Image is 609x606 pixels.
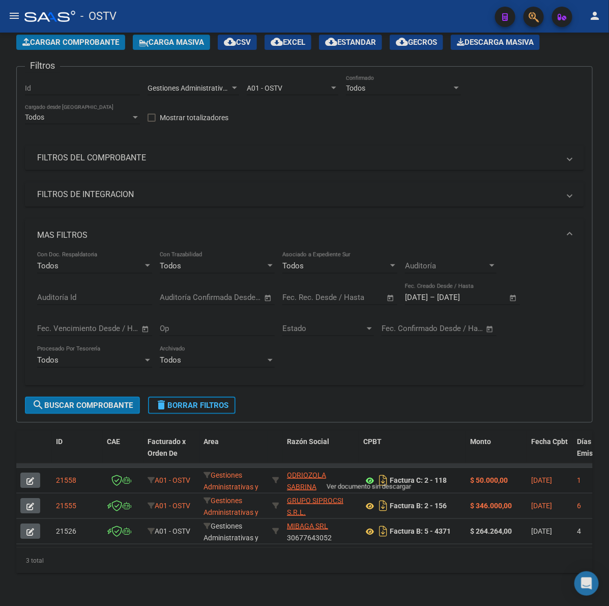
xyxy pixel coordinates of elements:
button: Gecros [390,35,443,50]
button: Carga Masiva [133,35,210,50]
span: 21555 [56,502,76,510]
mat-icon: cloud_download [396,36,408,48]
button: Open calendar [263,292,274,304]
button: Open calendar [385,292,397,304]
div: 30713215801 [287,495,355,516]
span: 21526 [56,527,76,535]
mat-icon: menu [8,10,20,22]
span: GRUPO SIPROCSI S.R.L. [287,497,343,516]
span: Monto [470,437,491,446]
span: Borrar Filtros [155,401,228,410]
span: – [430,293,435,302]
span: Mostrar totalizadores [160,112,228,124]
span: Estandar [325,38,376,47]
mat-panel-title: FILTROS DEL COMPROBANTE [37,152,560,163]
span: Razón Social [287,437,329,446]
span: A01 - OSTV [247,84,282,92]
span: Todos [346,84,365,92]
button: Open calendar [484,323,496,335]
span: Todos [160,261,181,270]
strong: Factura B: 5 - 4371 [390,528,451,536]
span: Estado [282,324,365,333]
button: EXCEL [265,35,311,50]
strong: $ 50.000,00 [470,476,508,484]
span: CPBT [363,437,382,446]
button: Cargar Comprobante [16,35,125,50]
datatable-header-cell: Area [199,431,268,476]
input: Fecha fin [432,324,481,333]
button: Descarga Masiva [451,35,540,50]
datatable-header-cell: ID [52,431,103,476]
span: Fecha Cpbt [531,437,568,446]
datatable-header-cell: CAE [103,431,143,476]
mat-icon: cloud_download [271,36,283,48]
button: Buscar Comprobante [25,397,140,414]
span: A01 - OSTV [155,502,190,510]
mat-expansion-panel-header: FILTROS DEL COMPROBANTE [25,146,584,170]
input: Fecha fin [437,293,486,302]
span: Buscar Comprobante [32,401,133,410]
span: ODRIOZOLA SABRINA [287,471,326,491]
mat-expansion-panel-header: FILTROS DE INTEGRACION [25,182,584,207]
i: Descargar documento [376,498,390,514]
mat-panel-title: FILTROS DE INTEGRACION [37,189,560,200]
datatable-header-cell: Facturado x Orden De [143,431,199,476]
span: - OSTV [80,5,117,27]
input: Fecha fin [210,293,259,302]
mat-icon: cloud_download [224,36,236,48]
span: CSV [224,38,251,47]
span: 4 [577,527,581,535]
span: Carga Masiva [139,38,204,47]
input: Fecha inicio [405,293,428,302]
span: Todos [282,261,304,270]
span: Gecros [396,38,437,47]
mat-icon: delete [155,399,167,411]
div: 23315625734 [287,470,355,491]
strong: Factura B: 2 - 156 [390,502,447,510]
span: 21558 [56,476,76,484]
datatable-header-cell: Monto [466,431,527,476]
span: A01 - OSTV [155,527,190,535]
button: Estandar [319,35,382,50]
span: Descarga Masiva [457,38,534,47]
span: Gestiones Administrativas y Otros [204,471,258,503]
span: Facturado x Orden De [148,437,186,457]
datatable-header-cell: Razón Social [283,431,359,476]
span: Area [204,437,219,446]
div: 3 total [16,548,593,573]
mat-icon: search [32,399,44,411]
mat-panel-title: MAS FILTROS [37,230,560,241]
input: Fecha fin [88,324,137,333]
span: CAE [107,437,120,446]
datatable-header-cell: CPBT [359,431,466,476]
div: 30677643052 [287,520,355,542]
span: MIBAGA SRL [287,522,328,530]
span: 1 [577,476,581,484]
span: Todos [160,355,181,365]
span: [DATE] [531,502,552,510]
strong: Factura C: 2 - 118 [390,477,447,485]
span: [DATE] [531,476,552,484]
span: Todos [25,113,44,121]
span: Auditoría [405,261,487,270]
span: Todos [37,261,59,270]
h3: Filtros [25,59,60,73]
div: MAS FILTROS [25,252,584,385]
span: 6 [577,502,581,510]
span: [DATE] [531,527,552,535]
div: Open Intercom Messenger [574,571,599,596]
span: Todos [37,355,59,365]
strong: $ 346.000,00 [470,502,512,510]
input: Fecha inicio [382,324,423,333]
span: ID [56,437,63,446]
button: Open calendar [140,323,152,335]
input: Fecha inicio [282,293,324,302]
input: Fecha inicio [160,293,201,302]
input: Fecha inicio [37,324,78,333]
span: Gestiones Administrativas y Otros [148,84,255,92]
i: Descargar documento [376,472,390,488]
button: Open calendar [508,292,519,304]
span: Gestiones Administrativas y Otros [204,522,258,554]
strong: $ 264.264,00 [470,527,512,535]
span: EXCEL [271,38,305,47]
